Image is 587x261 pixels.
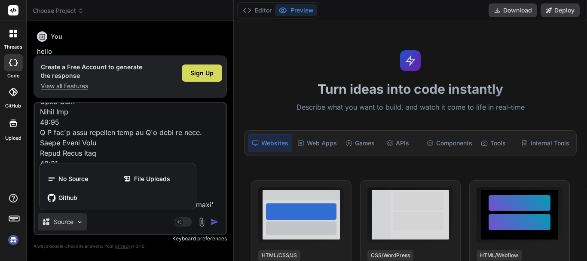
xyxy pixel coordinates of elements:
[4,43,22,51] label: threads
[6,233,21,247] img: signin
[58,193,77,202] span: Github
[5,102,21,110] label: GitHub
[7,72,19,80] label: code
[134,175,170,183] span: File Uploads
[58,175,88,183] span: No Source
[5,135,21,142] label: Upload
